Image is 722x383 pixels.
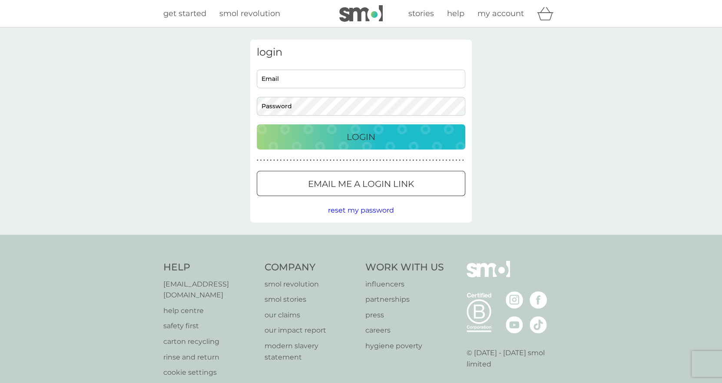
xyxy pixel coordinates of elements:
p: ● [459,158,460,163]
img: visit the smol Tiktok page [530,316,547,333]
span: reset my password [328,206,394,214]
p: ● [462,158,464,163]
p: ● [267,158,268,163]
p: ● [290,158,291,163]
p: ● [386,158,387,163]
p: ● [366,158,368,163]
span: smol revolution [219,9,280,18]
a: smol stories [265,294,357,305]
a: help centre [163,305,256,316]
p: ● [439,158,440,163]
p: ● [389,158,391,163]
p: ● [436,158,437,163]
a: cookie settings [163,367,256,378]
a: careers [365,325,444,336]
p: ● [416,158,417,163]
p: Email me a login link [308,177,414,191]
a: carton recycling [163,336,256,347]
p: ● [326,158,328,163]
p: ● [330,158,331,163]
p: ● [260,158,262,163]
img: visit the smol Instagram page [506,291,523,309]
p: ● [336,158,338,163]
img: visit the smol Facebook page [530,291,547,309]
p: ● [422,158,424,163]
h4: Work With Us [365,261,444,274]
p: ● [452,158,454,163]
a: smol revolution [265,279,357,290]
a: stories [408,7,434,20]
p: ● [316,158,318,163]
p: ● [346,158,348,163]
p: © [DATE] - [DATE] smol limited [467,347,559,370]
a: press [365,310,444,321]
p: ● [412,158,414,163]
p: ● [280,158,282,163]
p: ● [353,158,354,163]
a: my account [477,7,524,20]
p: ● [320,158,321,163]
p: ● [263,158,265,163]
a: safety first [163,320,256,332]
p: modern slavery statement [265,340,357,363]
p: ● [449,158,450,163]
a: [EMAIL_ADDRESS][DOMAIN_NAME] [163,279,256,301]
p: ● [270,158,272,163]
img: smol [467,261,510,290]
p: ● [359,158,361,163]
p: ● [283,158,285,163]
p: ● [300,158,301,163]
p: ● [273,158,275,163]
a: partnerships [365,294,444,305]
p: ● [426,158,427,163]
p: ● [333,158,335,163]
p: ● [306,158,308,163]
a: our claims [265,310,357,321]
p: ● [297,158,298,163]
a: smol revolution [219,7,280,20]
p: ● [432,158,434,163]
p: ● [369,158,371,163]
h3: login [257,46,465,59]
p: ● [350,158,351,163]
span: get started [163,9,206,18]
p: ● [287,158,288,163]
a: help [447,7,464,20]
p: ● [293,158,295,163]
p: ● [396,158,397,163]
span: my account [477,9,524,18]
a: hygiene poverty [365,340,444,352]
p: ● [303,158,305,163]
h4: Help [163,261,256,274]
p: ● [393,158,394,163]
h4: Company [265,261,357,274]
a: get started [163,7,206,20]
a: influencers [365,279,444,290]
p: ● [399,158,401,163]
p: ● [379,158,381,163]
p: ● [429,158,431,163]
p: ● [363,158,364,163]
a: our impact report [265,325,357,336]
p: ● [257,158,258,163]
p: Login [347,130,375,144]
p: ● [376,158,378,163]
a: rinse and return [163,352,256,363]
p: ● [442,158,444,163]
p: ● [406,158,407,163]
p: ● [340,158,341,163]
p: ● [356,158,358,163]
p: ● [419,158,421,163]
p: ● [313,158,315,163]
p: ● [310,158,311,163]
